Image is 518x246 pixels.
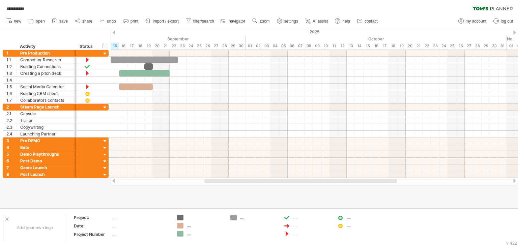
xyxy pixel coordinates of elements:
a: help [333,17,352,26]
div: 4 [6,144,17,151]
a: open [27,17,47,26]
div: v 4.0.25 [19,11,33,16]
span: undo [107,19,116,24]
div: .... [187,223,224,228]
div: .... [112,223,169,229]
span: new [14,19,21,24]
div: 1.6 [6,90,17,97]
div: Monday, 27 October 2025 [465,42,473,50]
span: filter/search [193,19,214,24]
span: settings [284,19,298,24]
div: Thursday, 18 September 2025 [136,42,144,50]
div: Launching Partner [20,131,73,137]
div: 7 [6,164,17,171]
div: .... [112,232,169,237]
div: .... [112,215,169,220]
div: Thursday, 16 October 2025 [372,42,380,50]
img: logo_orange.svg [11,11,16,16]
a: AI assist [304,17,330,26]
div: 1.3 [6,70,17,76]
div: 1.4 [6,77,17,83]
div: Saturday, 27 September 2025 [212,42,220,50]
div: Sunday, 21 September 2025 [161,42,170,50]
div: Domain: [DOMAIN_NAME] [18,18,74,23]
div: Friday, 19 September 2025 [144,42,153,50]
div: Beta [20,144,73,151]
div: Post Launch [20,171,73,178]
div: Tuesday, 23 September 2025 [178,42,186,50]
div: Friday, 17 October 2025 [380,42,389,50]
div: Project: [74,215,111,220]
div: 1.1 [6,57,17,63]
div: Thursday, 9 October 2025 [313,42,321,50]
a: undo [98,17,118,26]
span: share [82,19,92,24]
div: Saturday, 1 November 2025 [507,42,515,50]
div: 2.3 [6,124,17,130]
div: Thursday, 25 September 2025 [195,42,203,50]
div: Friday, 24 October 2025 [439,42,448,50]
span: log out [501,19,513,24]
div: Thursday, 23 October 2025 [431,42,439,50]
a: import / export [144,17,181,26]
div: .... [347,215,383,220]
div: .... [347,223,383,228]
div: Demo Playthroughs [20,151,73,157]
div: Tuesday, 21 October 2025 [414,42,423,50]
a: filter/search [184,17,216,26]
img: website_grey.svg [11,18,16,23]
div: Tuesday, 16 September 2025 [119,42,127,50]
div: Sunday, 28 September 2025 [220,42,229,50]
div: Monday, 29 September 2025 [229,42,237,50]
div: 1.2 [6,63,17,70]
div: Game Launch [20,164,73,171]
div: Friday, 31 October 2025 [498,42,507,50]
a: settings [275,17,300,26]
div: v 422 [506,241,517,246]
div: Saturday, 4 October 2025 [271,42,279,50]
div: Saturday, 20 September 2025 [153,42,161,50]
div: Sunday, 19 October 2025 [397,42,406,50]
span: zoom [260,19,269,24]
div: Monday, 15 September 2025 [111,42,119,50]
div: Capsule [20,111,73,117]
div: 2 [6,104,17,110]
span: open [36,19,45,24]
a: navigator [220,17,247,26]
div: 2.2 [6,117,17,124]
a: my account [457,17,488,26]
div: Keywords by Traffic [75,40,114,44]
div: Wednesday, 22 October 2025 [423,42,431,50]
span: help [342,19,350,24]
div: Status [80,43,94,50]
a: log out [492,17,515,26]
span: contact [365,19,378,24]
div: .... [293,231,330,237]
div: Pre Production [20,50,73,56]
div: Project Number [74,232,111,237]
img: tab_domain_overview_orange.svg [18,39,24,44]
div: Friday, 3 October 2025 [262,42,271,50]
div: Monday, 22 September 2025 [170,42,178,50]
div: Steam Page Launch [20,104,73,110]
div: 6 [6,158,17,164]
div: 1.7 [6,97,17,103]
div: Friday, 26 September 2025 [203,42,212,50]
div: Competitor Research [20,57,73,63]
div: Copywriting [20,124,73,130]
div: Building CRM sheet [20,90,73,97]
div: 3 [6,137,17,144]
div: Tuesday, 14 October 2025 [355,42,364,50]
div: Sunday, 26 October 2025 [456,42,465,50]
a: new [5,17,23,26]
div: Date: [74,223,111,229]
div: Wednesday, 29 October 2025 [482,42,490,50]
a: contact [355,17,380,26]
div: .... [240,215,277,220]
span: print [131,19,138,24]
div: Post Demo [20,158,73,164]
div: Add your own logo [3,215,66,240]
div: October 2025 [246,35,507,42]
span: my account [466,19,486,24]
div: Sunday, 5 October 2025 [279,42,288,50]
